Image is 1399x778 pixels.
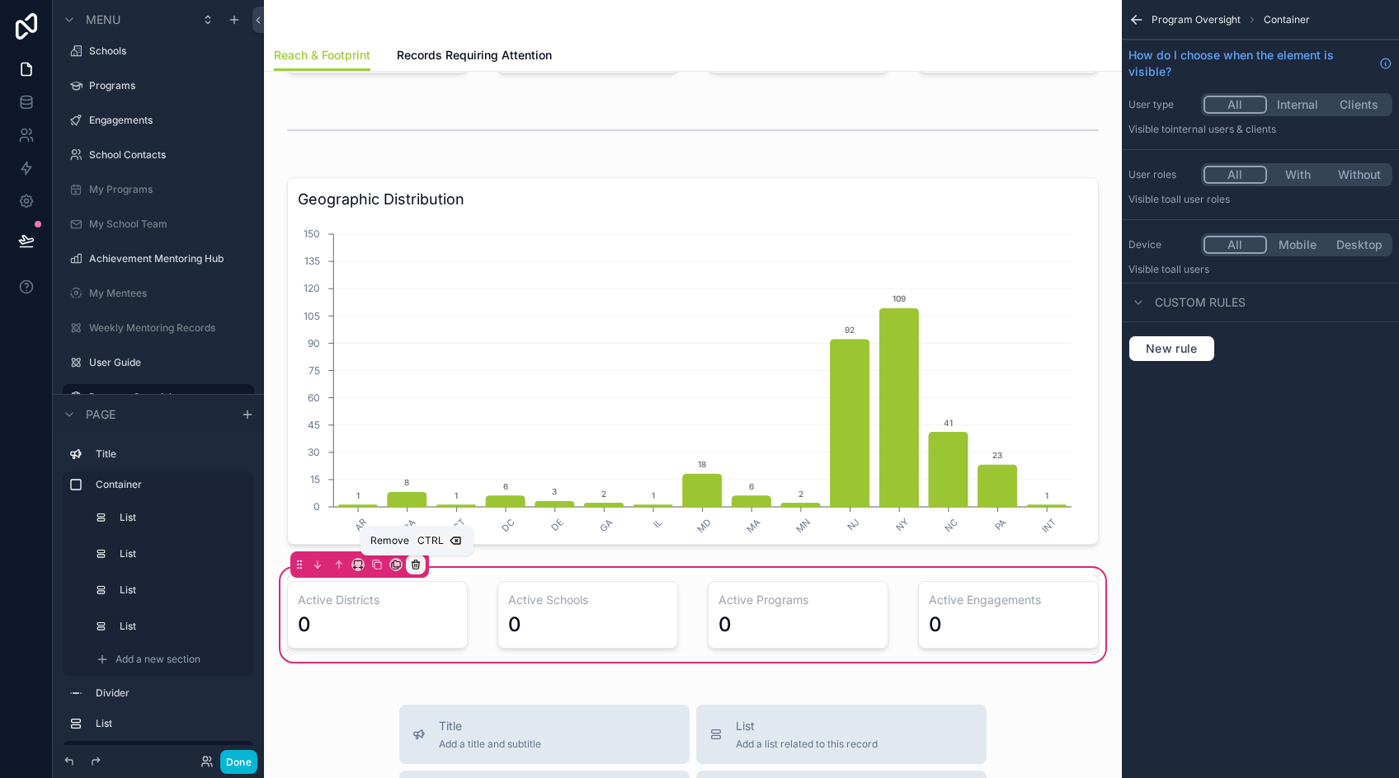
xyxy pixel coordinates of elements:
button: All [1204,96,1267,114]
p: Visible to [1128,193,1392,206]
button: Clients [1328,96,1390,114]
span: all users [1171,263,1209,275]
a: Records Requiring Attention [397,40,552,73]
label: School Contacts [89,148,251,162]
p: Visible to [1128,263,1392,276]
a: Reach & Footprint [274,40,370,72]
button: All [1204,166,1267,184]
label: Container [96,478,247,491]
span: How do I choose when the element is visible? [1128,47,1373,80]
span: Program Oversight [1152,13,1241,26]
div: scrollable content [53,434,264,745]
label: Title [96,448,247,461]
label: List [120,511,244,524]
label: Engagements [89,114,251,127]
span: Add a list related to this record [736,738,878,751]
span: Title [439,718,541,734]
label: Weekly Mentoring Records [89,321,251,335]
label: User Guide [89,356,251,369]
label: Program Oversight [89,391,244,404]
span: All user roles [1171,193,1230,205]
label: List [96,717,247,730]
label: List [120,583,244,597]
button: With [1267,166,1329,184]
span: Remove [370,534,409,547]
label: List [120,547,244,560]
button: All [1204,236,1267,254]
button: TitleAdd a title and subtitle [399,705,690,764]
p: Visible to [1128,123,1392,136]
label: User type [1128,98,1194,111]
span: Menu [86,12,120,28]
span: Ctrl [416,532,445,549]
span: List [736,718,878,734]
span: Container [1264,13,1310,26]
a: How do I choose when the element is visible? [1128,47,1392,80]
button: Internal [1267,96,1329,114]
label: List [120,620,244,633]
span: Add a title and subtitle [439,738,541,751]
button: Mobile [1267,236,1329,254]
label: Schools [89,45,251,58]
button: New rule [1128,335,1215,362]
label: My Programs [89,183,251,196]
label: My School Team [89,218,251,231]
button: Desktop [1328,236,1390,254]
label: Divider [96,687,247,700]
span: Records Requiring Attention [397,47,552,63]
span: Add a new section [115,653,200,666]
label: Device [1128,238,1194,251]
span: Custom rules [1155,294,1246,311]
span: Internal users & clients [1171,123,1276,135]
span: Page [86,406,115,423]
button: Done [220,750,257,774]
label: User roles [1128,168,1194,181]
span: New rule [1139,341,1204,356]
button: ListAdd a list related to this record [696,705,987,764]
span: Reach & Footprint [274,47,370,63]
label: Achievement Mentoring Hub [89,252,251,265]
label: My Mentees [89,287,251,300]
button: Without [1328,166,1390,184]
label: Programs [89,79,251,92]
